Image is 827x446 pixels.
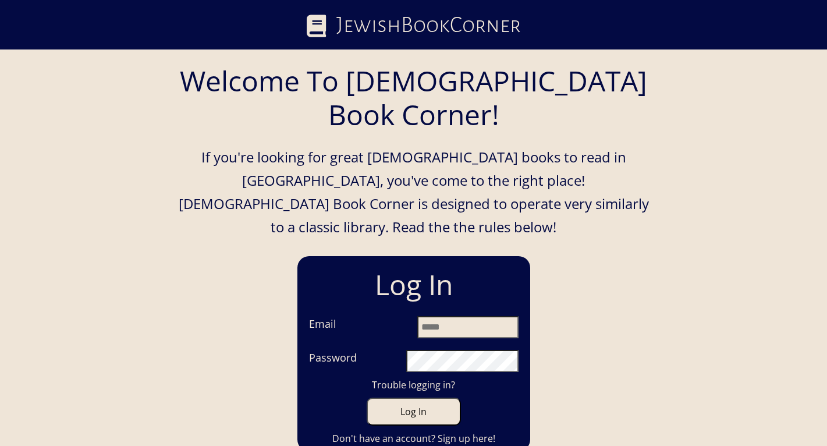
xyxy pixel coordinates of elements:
[303,378,524,392] a: Trouble logging in?
[309,316,336,334] label: Email
[178,52,649,143] h1: Welcome To [DEMOGRAPHIC_DATA] Book Corner!
[303,262,524,307] h1: Log In
[367,398,461,426] button: Log In
[309,350,357,367] label: Password
[307,8,521,43] a: JewishBookCorner
[303,431,524,445] a: Don't have an account? Sign up here!
[178,146,649,239] p: If you're looking for great [DEMOGRAPHIC_DATA] books to read in [GEOGRAPHIC_DATA], you've come to...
